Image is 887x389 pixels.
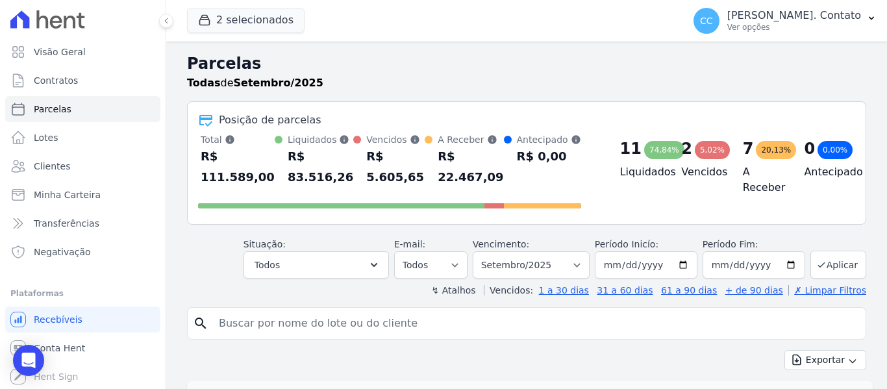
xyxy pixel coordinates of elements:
label: E-mail: [394,239,426,249]
a: Visão Geral [5,39,160,65]
label: Vencimento: [473,239,529,249]
a: Contratos [5,68,160,94]
span: Conta Hent [34,342,85,355]
div: 74,84% [644,141,684,159]
div: R$ 5.605,65 [366,146,425,188]
div: 20,13% [756,141,796,159]
span: Visão Geral [34,45,86,58]
h4: Vencidos [681,164,722,180]
h4: Liquidados [620,164,661,180]
button: Aplicar [810,251,866,279]
h2: Parcelas [187,52,866,75]
input: Buscar por nome do lote ou do cliente [211,310,860,336]
a: + de 90 dias [725,285,783,295]
span: Transferências [34,217,99,230]
a: 1 a 30 dias [539,285,589,295]
p: Ver opções [727,22,861,32]
div: 11 [620,138,642,159]
label: ↯ Atalhos [431,285,475,295]
label: Situação: [244,239,286,249]
div: A Receber [438,133,503,146]
div: R$ 22.467,09 [438,146,503,188]
span: CC [700,16,713,25]
span: Clientes [34,160,70,173]
span: Lotes [34,131,58,144]
h4: Antecipado [804,164,845,180]
span: Parcelas [34,103,71,116]
div: 0,00% [818,141,853,159]
strong: Todas [187,77,221,89]
span: Todos [255,257,280,273]
span: Minha Carteira [34,188,101,201]
a: Negativação [5,239,160,265]
a: Parcelas [5,96,160,122]
button: Exportar [784,350,866,370]
label: Período Fim: [703,238,805,251]
a: 31 a 60 dias [597,285,653,295]
div: R$ 83.516,26 [288,146,353,188]
a: Clientes [5,153,160,179]
button: Todos [244,251,389,279]
div: Posição de parcelas [219,112,321,128]
p: de [187,75,323,91]
div: 2 [681,138,692,159]
div: R$ 0,00 [517,146,581,167]
span: Negativação [34,245,91,258]
a: 61 a 90 dias [661,285,717,295]
strong: Setembro/2025 [234,77,323,89]
div: Antecipado [517,133,581,146]
div: Liquidados [288,133,353,146]
div: 7 [743,138,754,159]
a: ✗ Limpar Filtros [788,285,866,295]
a: Lotes [5,125,160,151]
div: R$ 111.589,00 [201,146,275,188]
label: Vencidos: [484,285,533,295]
div: Vencidos [366,133,425,146]
button: CC [PERSON_NAME]. Contato Ver opções [683,3,887,39]
a: Recebíveis [5,307,160,333]
a: Transferências [5,210,160,236]
div: Open Intercom Messenger [13,345,44,376]
div: Plataformas [10,286,155,301]
a: Minha Carteira [5,182,160,208]
i: search [193,316,208,331]
div: 0 [804,138,815,159]
div: Total [201,133,275,146]
label: Período Inicío: [595,239,658,249]
p: [PERSON_NAME]. Contato [727,9,861,22]
div: 5,02% [695,141,730,159]
a: Conta Hent [5,335,160,361]
span: Contratos [34,74,78,87]
span: Recebíveis [34,313,82,326]
h4: A Receber [743,164,784,195]
button: 2 selecionados [187,8,305,32]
